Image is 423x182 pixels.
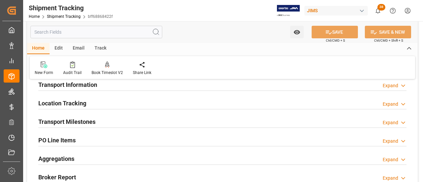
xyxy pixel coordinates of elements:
span: 38 [377,4,385,11]
button: SAVE [312,26,358,38]
h2: Aggregations [38,154,74,163]
div: Email [68,43,90,54]
a: Shipment Tracking [47,14,81,19]
div: Expand [383,82,398,89]
div: Audit Trail [63,70,82,76]
button: Help Center [385,3,400,18]
button: SAVE & NEW [365,26,411,38]
span: Ctrl/CMD + Shift + S [374,38,403,43]
button: show 38 new notifications [370,3,385,18]
h2: Location Tracking [38,99,86,108]
h2: Broker Report [38,173,76,182]
div: Expand [383,101,398,108]
img: Exertis%20JAM%20-%20Email%20Logo.jpg_1722504956.jpg [277,5,300,17]
div: JIMS [304,6,368,16]
div: Expand [383,175,398,182]
input: Search Fields [30,26,162,38]
button: open menu [290,26,304,38]
div: Expand [383,138,398,145]
div: Book Timeslot V2 [92,70,123,76]
h2: Transport Information [38,80,97,89]
a: Home [29,14,40,19]
button: JIMS [304,4,370,17]
div: Track [90,43,111,54]
div: New Form [35,70,53,76]
div: Shipment Tracking [29,3,113,13]
span: Ctrl/CMD + S [326,38,345,43]
h2: PO Line Items [38,136,76,145]
div: Expand [383,119,398,126]
div: Share Link [133,70,151,76]
div: Edit [50,43,68,54]
div: Expand [383,156,398,163]
div: Home [27,43,50,54]
h2: Transport Milestones [38,117,96,126]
